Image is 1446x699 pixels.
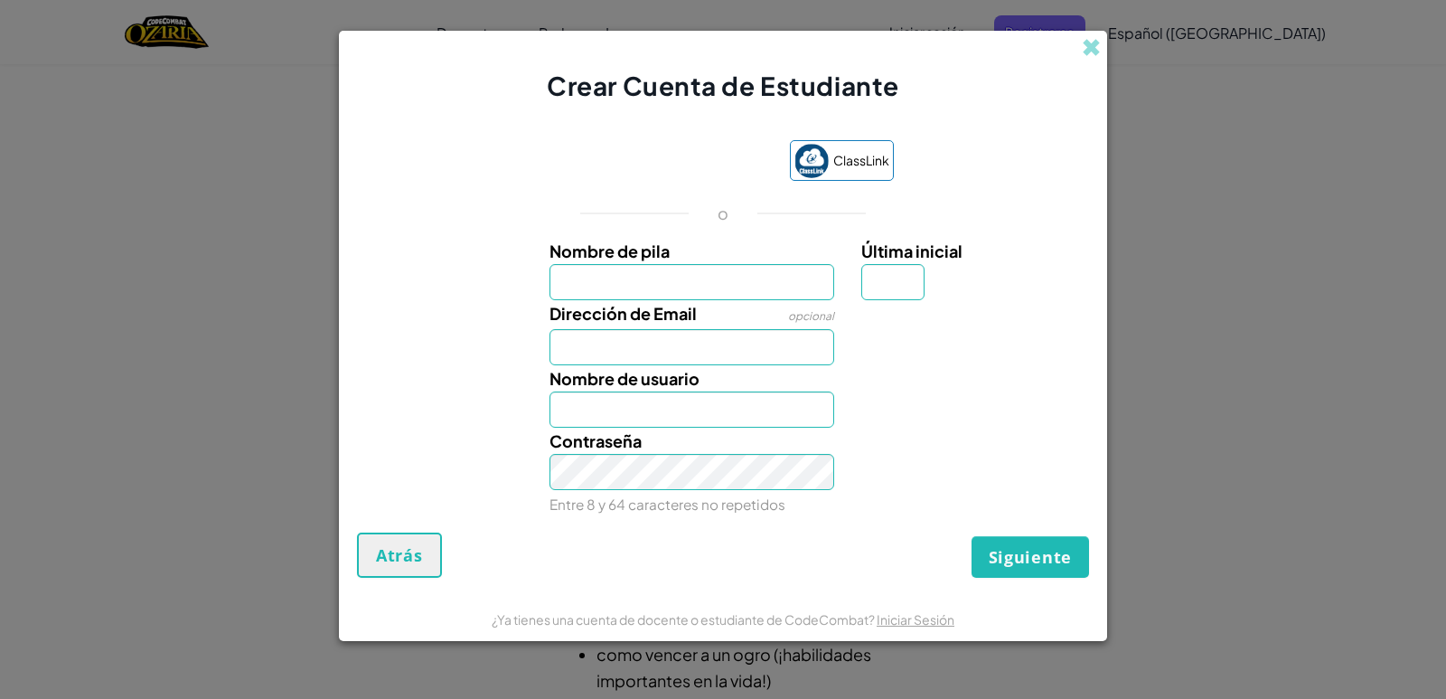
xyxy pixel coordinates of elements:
[718,203,728,224] p: o
[547,70,899,101] span: Crear Cuenta de Estudiante
[549,241,670,261] span: Nombre de pila
[549,430,642,451] span: Contraseña
[877,611,954,628] a: Iniciar Sesión
[492,611,877,628] span: ¿Ya tienes una cuenta de docente o estudiante de CodeCombat?
[549,303,697,324] span: Dirección de Email
[833,147,889,174] span: ClassLink
[549,496,785,513] small: Entre 8 y 64 caracteres no repetidos
[861,241,962,261] span: Última inicial
[549,368,700,389] span: Nombre de usuario
[972,536,1089,578] button: Siguiente
[357,533,442,578] button: Atrás
[794,144,829,178] img: classlink-logo-small.png
[376,544,423,566] span: Atrás
[989,546,1072,568] span: Siguiente
[544,142,781,182] iframe: Botón de Acceder con Google
[788,309,834,323] span: opcional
